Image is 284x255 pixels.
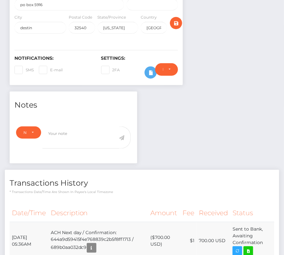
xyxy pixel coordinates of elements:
[101,66,120,74] label: 2FA
[14,100,132,111] h4: Notes
[197,205,230,222] th: Received
[39,66,63,74] label: E-mail
[141,14,157,20] label: Country
[101,56,178,61] h6: Settings:
[49,205,148,222] th: Description
[14,56,92,61] h6: Notifications:
[163,67,163,72] div: Do not require
[14,14,22,20] label: City
[14,66,34,74] label: SMS
[10,178,274,189] h4: Transactions History
[16,127,41,139] button: Note Type
[10,190,274,195] p: * Transactions date/time are shown in payee's local timezone
[155,63,178,75] button: Do not require
[23,130,26,135] div: Note Type
[10,205,49,222] th: Date/Time
[98,14,126,20] label: State/Province
[69,14,92,20] label: Postal Code
[180,205,197,222] th: Fee
[230,205,274,222] th: Status
[148,205,180,222] th: Amount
